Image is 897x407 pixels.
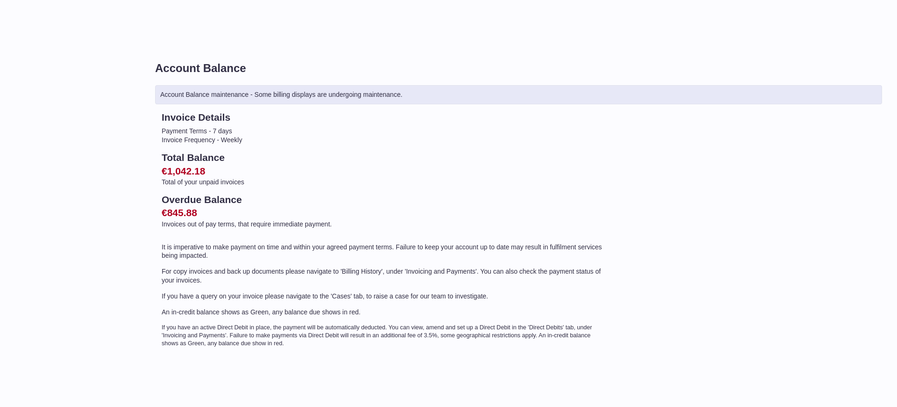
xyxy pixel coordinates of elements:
h2: €845.88 [162,206,606,219]
p: It is imperative to make payment on time and within your agreed payment terms. Failure to keep yo... [162,243,606,261]
li: Invoice Frequency - Weekly [162,136,606,145]
div: Account Balance maintenance - Some billing displays are undergoing maintenance. [155,85,882,104]
h2: Overdue Balance [162,193,606,206]
h2: Invoice Details [162,111,606,124]
p: Total of your unpaid invoices [162,178,606,187]
h1: Account Balance [155,61,882,76]
h2: €1,042.18 [162,165,606,178]
p: For copy invoices and back up documents please navigate to 'Billing History', under 'Invoicing an... [162,267,606,285]
p: Invoices out of pay terms, that require immediate payment. [162,220,606,229]
p: An in-credit balance shows as Green, any balance due shows in red. [162,308,606,317]
h2: Total Balance [162,151,606,164]
p: If you have a query on your invoice please navigate to the 'Cases' tab, to raise a case for our t... [162,292,606,301]
li: Payment Terms - 7 days [162,127,606,136]
p: If you have an active Direct Debit in place, the payment will be automatically deducted. You can ... [162,324,606,348]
